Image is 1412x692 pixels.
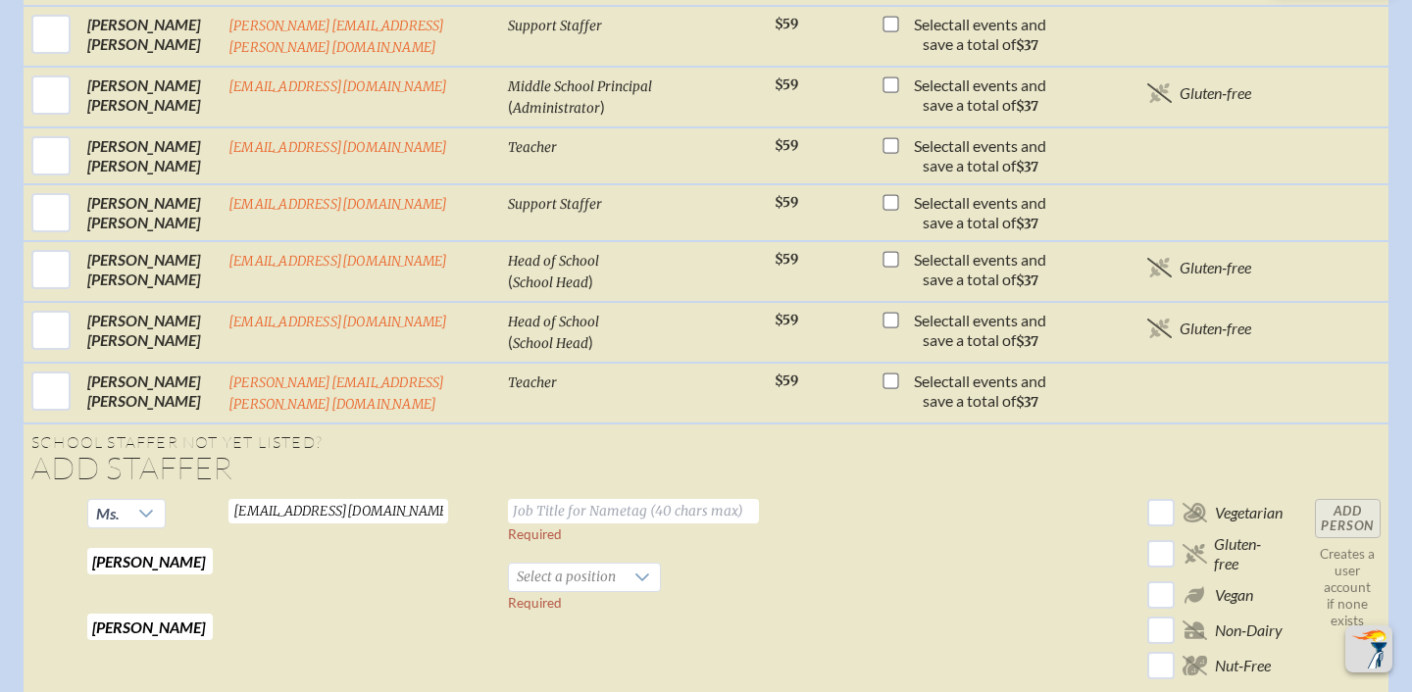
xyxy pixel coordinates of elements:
[588,332,593,351] span: )
[914,371,954,390] span: Select
[1016,159,1038,175] span: $37
[508,595,562,611] label: Required
[914,311,954,329] span: Select
[908,250,1053,289] p: all events and save a total of
[508,253,599,270] span: Head of School
[1016,272,1038,289] span: $37
[87,548,213,574] input: First Name
[79,302,221,363] td: [PERSON_NAME] [PERSON_NAME]
[908,193,1053,232] p: all events and save a total of
[775,372,798,389] span: $59
[228,78,448,95] a: [EMAIL_ADDRESS][DOMAIN_NAME]
[775,251,798,268] span: $59
[79,184,221,241] td: [PERSON_NAME] [PERSON_NAME]
[509,564,624,591] span: Select a position
[508,97,513,116] span: (
[513,274,588,291] span: School Head
[908,75,1053,115] p: all events and save a total of
[1315,546,1381,629] p: Creates a user account if none exists
[508,499,759,523] input: Job Title for Nametag (40 chars max)
[1345,625,1392,672] button: Scroll Top
[908,136,1053,175] p: all events and save a total of
[228,374,445,413] a: [PERSON_NAME][EMAIL_ADDRESS][PERSON_NAME][DOMAIN_NAME]
[775,16,798,32] span: $59
[1180,258,1251,277] span: Gluten-free
[1016,216,1038,232] span: $37
[1180,319,1251,338] span: Gluten-free
[775,312,798,328] span: $59
[1215,585,1253,605] span: Vegan
[908,15,1053,54] p: all events and save a total of
[908,311,1053,350] p: all events and save a total of
[1016,333,1038,350] span: $37
[775,76,798,93] span: $59
[600,97,605,116] span: )
[1215,656,1271,675] span: Nut-Free
[775,137,798,154] span: $59
[79,363,221,423] td: [PERSON_NAME] [PERSON_NAME]
[508,18,602,34] span: Support Staffer
[1016,98,1038,115] span: $37
[908,371,1053,411] p: all events and save a total of
[588,272,593,290] span: )
[914,136,954,155] span: Select
[914,193,954,212] span: Select
[914,15,954,33] span: Select
[508,314,599,330] span: Head of School
[914,75,954,94] span: Select
[228,499,448,523] input: Email
[513,100,600,117] span: Administrator
[87,614,213,640] input: Last Name
[96,504,120,522] span: Ms.
[228,314,448,330] a: [EMAIL_ADDRESS][DOMAIN_NAME]
[79,241,221,302] td: [PERSON_NAME] [PERSON_NAME]
[508,139,557,156] span: Teacher
[79,6,221,67] td: [PERSON_NAME] [PERSON_NAME]
[914,250,954,269] span: Select
[228,196,448,213] a: [EMAIL_ADDRESS][DOMAIN_NAME]
[1016,37,1038,54] span: $37
[228,18,445,56] a: [PERSON_NAME][EMAIL_ADDRESS][PERSON_NAME][DOMAIN_NAME]
[513,335,588,352] span: School Head
[1180,83,1251,103] span: Gluten-free
[775,194,798,211] span: $59
[508,374,557,391] span: Teacher
[1214,534,1284,573] span: Gluten-free
[1215,503,1283,522] span: Vegetarian
[508,272,513,290] span: (
[508,332,513,351] span: (
[508,78,652,95] span: Middle School Principal
[79,127,221,184] td: [PERSON_NAME] [PERSON_NAME]
[1016,394,1038,411] span: $37
[508,526,562,542] label: Required
[228,253,448,270] a: [EMAIL_ADDRESS][DOMAIN_NAME]
[79,67,221,127] td: [PERSON_NAME] [PERSON_NAME]
[228,139,448,156] a: [EMAIL_ADDRESS][DOMAIN_NAME]
[1349,629,1388,668] img: To the top
[88,500,127,527] span: Ms.
[1215,620,1283,640] span: Non-Dairy
[508,196,602,213] span: Support Staffer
